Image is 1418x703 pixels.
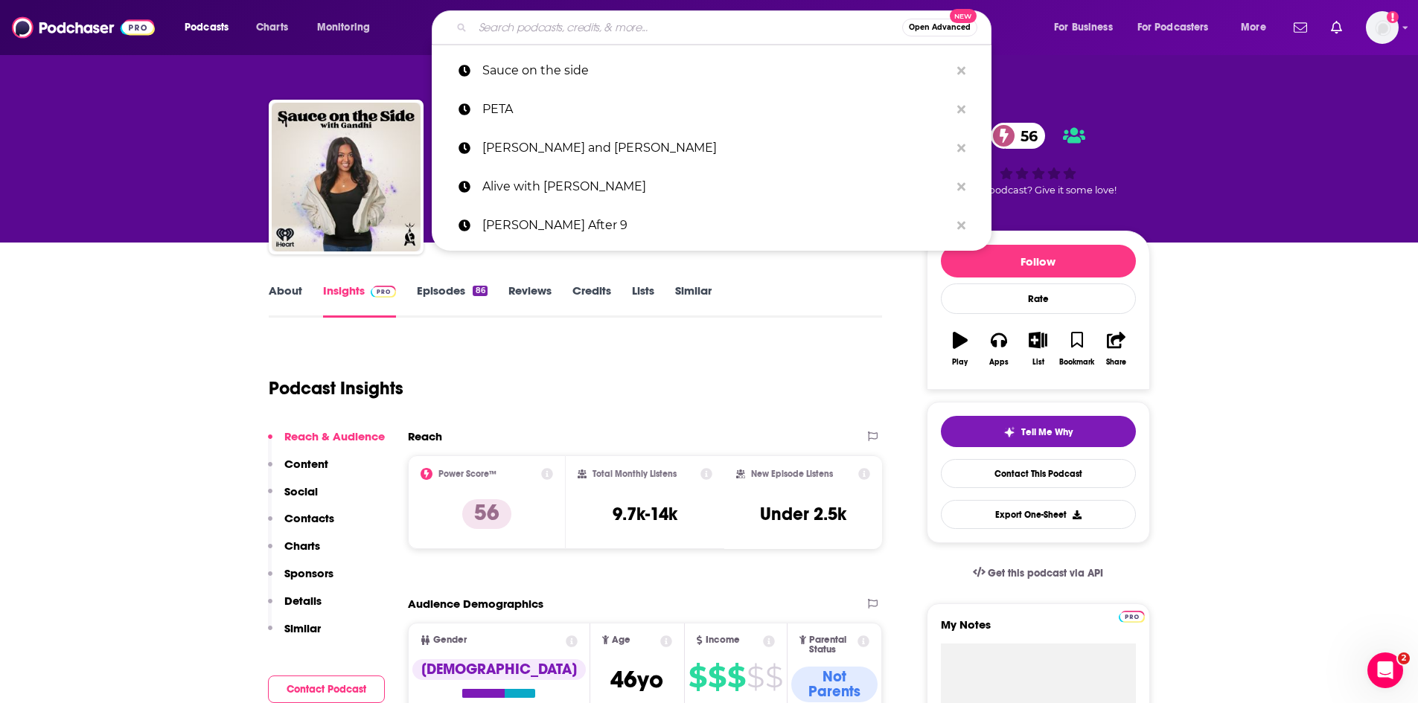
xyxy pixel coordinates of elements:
[1006,123,1045,149] span: 56
[1137,17,1209,38] span: For Podcasters
[1288,15,1313,40] a: Show notifications dropdown
[941,283,1136,314] div: Rate
[284,429,385,443] p: Reach & Audience
[991,123,1045,149] a: 56
[473,286,487,296] div: 86
[675,283,712,318] a: Similar
[1387,11,1399,23] svg: Add a profile image
[432,206,991,245] a: [PERSON_NAME] After 9
[760,503,846,525] h3: Under 2.5k
[1119,611,1145,623] img: Podchaser Pro
[307,16,389,39] button: open menu
[632,283,654,318] a: Lists
[1054,17,1113,38] span: For Business
[284,511,334,525] p: Contacts
[706,635,740,645] span: Income
[961,555,1116,591] a: Get this podcast via API
[174,16,248,39] button: open menu
[1096,322,1135,376] button: Share
[268,484,318,512] button: Social
[751,469,833,479] h2: New Episode Listens
[432,90,991,129] a: PETA
[1398,652,1410,664] span: 2
[747,665,764,689] span: $
[268,675,385,703] button: Contact Podcast
[765,665,782,689] span: $
[613,503,677,525] h3: 9.7k-14k
[317,17,370,38] span: Monitoring
[1128,16,1230,39] button: open menu
[988,567,1103,580] span: Get this podcast via API
[432,51,991,90] a: Sauce on the side
[1106,358,1126,367] div: Share
[417,283,487,318] a: Episodes86
[462,499,511,529] p: 56
[809,635,855,655] span: Parental Status
[960,184,1117,196] span: Good podcast? Give it some love!
[1003,426,1015,438] img: tell me why sparkle
[1230,16,1285,39] button: open menu
[482,206,950,245] p: Scott Fox After 9
[446,10,1006,45] div: Search podcasts, credits, & more...
[268,457,328,484] button: Content
[284,566,333,580] p: Sponsors
[508,283,552,318] a: Reviews
[268,566,333,594] button: Sponsors
[284,594,322,608] p: Details
[689,665,706,689] span: $
[1119,609,1145,623] a: Pro website
[980,322,1018,376] button: Apps
[1325,15,1348,40] a: Show notifications dropdown
[727,665,745,689] span: $
[1058,322,1096,376] button: Bookmark
[1367,652,1403,688] iframe: Intercom live chat
[708,665,726,689] span: $
[284,621,321,635] p: Similar
[941,245,1136,277] button: Follow
[1018,322,1057,376] button: List
[989,358,1009,367] div: Apps
[408,597,543,611] h2: Audience Demographics
[432,129,991,167] a: [PERSON_NAME] and [PERSON_NAME]
[1366,11,1399,44] span: Logged in as WesBurdett
[246,16,297,39] a: Charts
[268,429,385,457] button: Reach & Audience
[941,459,1136,488] a: Contact This Podcast
[593,469,677,479] h2: Total Monthly Listens
[952,358,968,367] div: Play
[941,322,980,376] button: Play
[12,13,155,42] img: Podchaser - Follow, Share and Rate Podcasts
[432,167,991,206] a: Alive with [PERSON_NAME]
[473,16,902,39] input: Search podcasts, credits, & more...
[284,539,320,553] p: Charts
[941,416,1136,447] button: tell me why sparkleTell Me Why
[1059,358,1094,367] div: Bookmark
[269,377,403,399] h1: Podcast Insights
[791,667,878,702] div: Not Parents
[1366,11,1399,44] img: User Profile
[433,635,467,645] span: Gender
[482,129,950,167] p: Stokley and Evans
[927,113,1150,205] div: 56Good podcast? Give it some love!
[412,659,586,680] div: [DEMOGRAPHIC_DATA]
[284,457,328,471] p: Content
[1366,11,1399,44] button: Show profile menu
[1241,17,1266,38] span: More
[610,665,663,694] span: 46 yo
[1044,16,1131,39] button: open menu
[482,167,950,206] p: Alive with steve burns
[1021,426,1073,438] span: Tell Me Why
[268,539,320,566] button: Charts
[909,24,971,31] span: Open Advanced
[482,90,950,129] p: PETA
[272,103,421,251] img: Sauce On The Side With Gandhi
[902,19,977,36] button: Open AdvancedNew
[268,621,321,649] button: Similar
[612,635,630,645] span: Age
[408,429,442,443] h2: Reach
[482,51,950,90] p: Sauce on the side
[256,17,288,38] span: Charts
[269,283,302,318] a: About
